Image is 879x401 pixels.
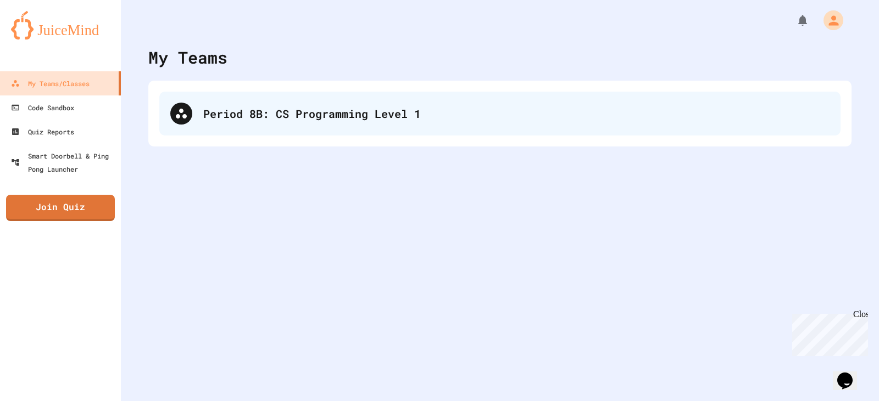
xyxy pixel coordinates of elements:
[148,45,227,70] div: My Teams
[159,92,841,135] div: Period 8B: CS Programming Level 1
[11,101,74,114] div: Code Sandbox
[788,309,868,356] iframe: chat widget
[11,125,74,138] div: Quiz Reports
[11,77,90,90] div: My Teams/Classes
[4,4,76,70] div: Chat with us now!Close
[203,105,830,122] div: Period 8B: CS Programming Level 1
[776,11,812,30] div: My Notifications
[833,357,868,390] iframe: chat widget
[11,11,110,39] img: logo-orange.svg
[11,149,116,176] div: Smart Doorbell & Ping Pong Launcher
[812,8,846,33] div: My Account
[6,195,115,221] a: Join Quiz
